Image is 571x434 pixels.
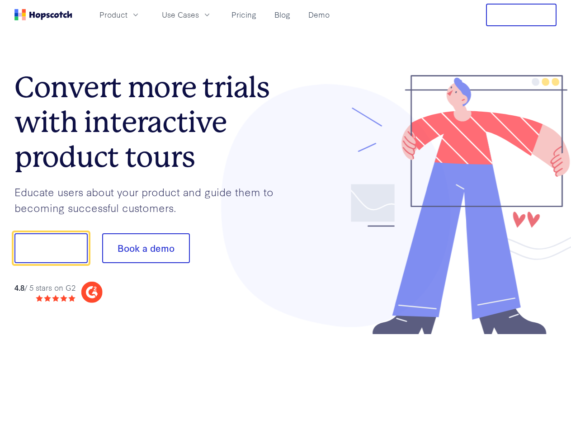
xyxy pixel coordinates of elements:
[14,282,24,292] strong: 4.8
[14,70,286,174] h1: Convert more trials with interactive product tours
[14,233,88,263] button: Show me!
[14,282,76,293] div: / 5 stars on G2
[94,7,146,22] button: Product
[14,184,286,215] p: Educate users about your product and guide them to becoming successful customers.
[305,7,333,22] a: Demo
[99,9,127,20] span: Product
[102,233,190,263] button: Book a demo
[486,4,557,26] button: Free Trial
[14,9,72,20] a: Home
[271,7,294,22] a: Blog
[162,9,199,20] span: Use Cases
[156,7,217,22] button: Use Cases
[228,7,260,22] a: Pricing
